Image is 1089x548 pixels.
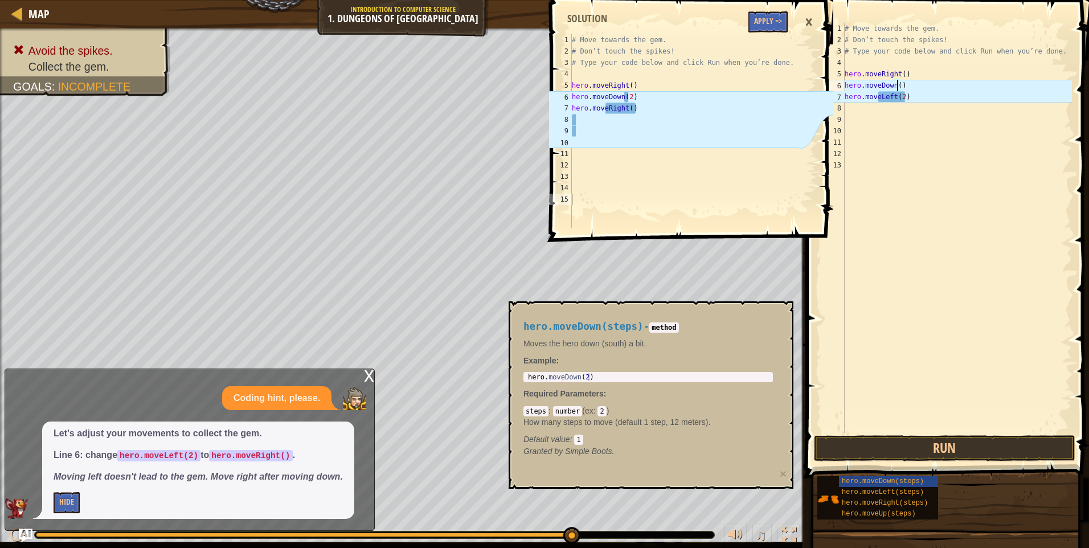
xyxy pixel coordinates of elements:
[822,137,845,148] div: 11
[822,80,845,91] div: 6
[562,11,613,26] div: Solution
[364,369,374,381] div: x
[593,406,598,415] span: :
[842,488,924,496] span: hero.moveLeft(steps)
[553,406,582,416] code: number
[585,406,593,415] span: ex
[822,68,845,80] div: 5
[549,160,572,171] div: 12
[549,137,572,148] div: 10
[523,338,773,349] p: Moves the hero down (south) a bit.
[6,525,28,548] button: Ctrl + P: Play
[822,23,845,34] div: 1
[549,46,572,57] div: 2
[5,498,28,519] img: AI
[822,114,845,125] div: 9
[822,125,845,137] div: 10
[19,529,32,542] button: Ask AI
[799,9,818,35] div: ×
[604,389,607,398] span: :
[13,80,52,93] span: Goals
[28,44,113,57] span: Avoid the spikes.
[28,60,109,73] span: Collect the gem.
[234,392,320,405] p: Coding hint, please.
[549,103,572,114] div: 7
[58,80,130,93] span: Incomplete
[549,34,572,46] div: 1
[54,472,343,481] em: Moving left doesn't lead to the gem. Move right after moving down.
[523,435,570,444] span: Default value
[549,57,572,68] div: 3
[549,125,572,137] div: 9
[54,492,80,513] button: Hide
[52,80,58,93] span: :
[822,57,845,68] div: 4
[549,194,572,205] div: 15
[822,91,845,103] div: 7
[549,80,572,91] div: 5
[822,34,845,46] div: 2
[23,6,50,22] a: Map
[54,449,343,462] p: Line 6: change to .
[117,450,200,461] code: hero.moveLeft(2)
[523,416,773,428] p: How many steps to move (default 1 step, 12 meters).
[549,91,572,103] div: 6
[523,406,548,416] code: steps
[523,321,644,332] span: hero.moveDown(steps)
[549,114,572,125] div: 8
[54,427,343,440] p: Let's adjust your movements to collect the gem.
[343,387,366,410] img: Player
[523,321,773,332] h4: -
[209,450,292,461] code: hero.moveRight()
[574,435,583,445] code: 1
[570,435,575,444] span: :
[523,389,604,398] span: Required Parameters
[523,447,615,456] em: Simple Boots.
[814,435,1075,461] button: Run
[842,499,928,507] span: hero.moveRight(steps)
[822,103,845,114] div: 8
[548,406,553,415] span: :
[748,11,788,32] button: Apply =>
[523,356,556,365] span: Example
[13,43,158,59] li: Avoid the spikes.
[822,160,845,171] div: 13
[523,447,565,456] span: Granted by
[597,406,606,416] code: 2
[13,59,158,75] li: Collect the gem.
[28,6,50,22] span: Map
[549,182,572,194] div: 14
[549,148,572,160] div: 11
[549,171,572,182] div: 13
[780,468,787,480] button: ×
[523,356,559,365] strong: :
[822,46,845,57] div: 3
[842,477,924,485] span: hero.moveDown(steps)
[842,510,916,518] span: hero.moveUp(steps)
[523,405,773,445] div: ( )
[822,148,845,160] div: 12
[549,68,572,80] div: 4
[649,322,678,333] code: method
